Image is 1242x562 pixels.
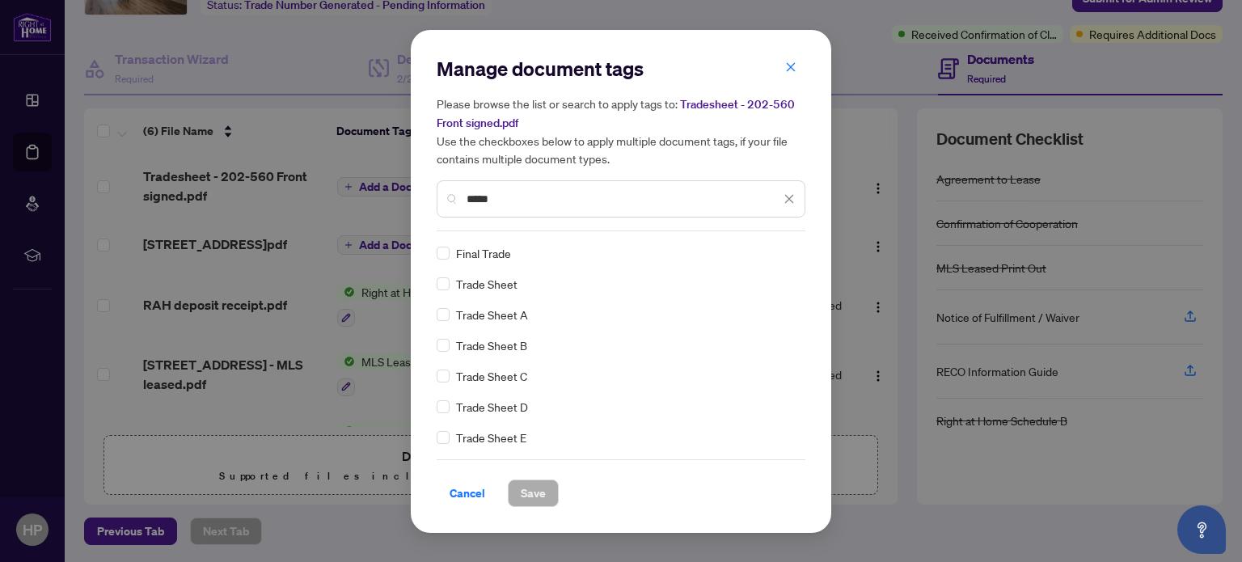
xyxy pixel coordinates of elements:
span: Trade Sheet A [456,306,528,323]
h2: Manage document tags [437,56,805,82]
span: Trade Sheet C [456,367,527,385]
span: close [785,61,796,73]
h5: Please browse the list or search to apply tags to: Use the checkboxes below to apply multiple doc... [437,95,805,167]
span: Trade Sheet B [456,336,527,354]
span: Final Trade [456,244,511,262]
span: Trade Sheet E [456,429,526,446]
button: Save [508,480,559,507]
span: Trade Sheet D [456,398,528,416]
button: Cancel [437,480,498,507]
span: Tradesheet - 202-560 Front signed.pdf [437,97,795,130]
button: Open asap [1177,505,1226,554]
span: Cancel [450,480,485,506]
span: Trade Sheet [456,275,517,293]
span: close [784,193,795,205]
